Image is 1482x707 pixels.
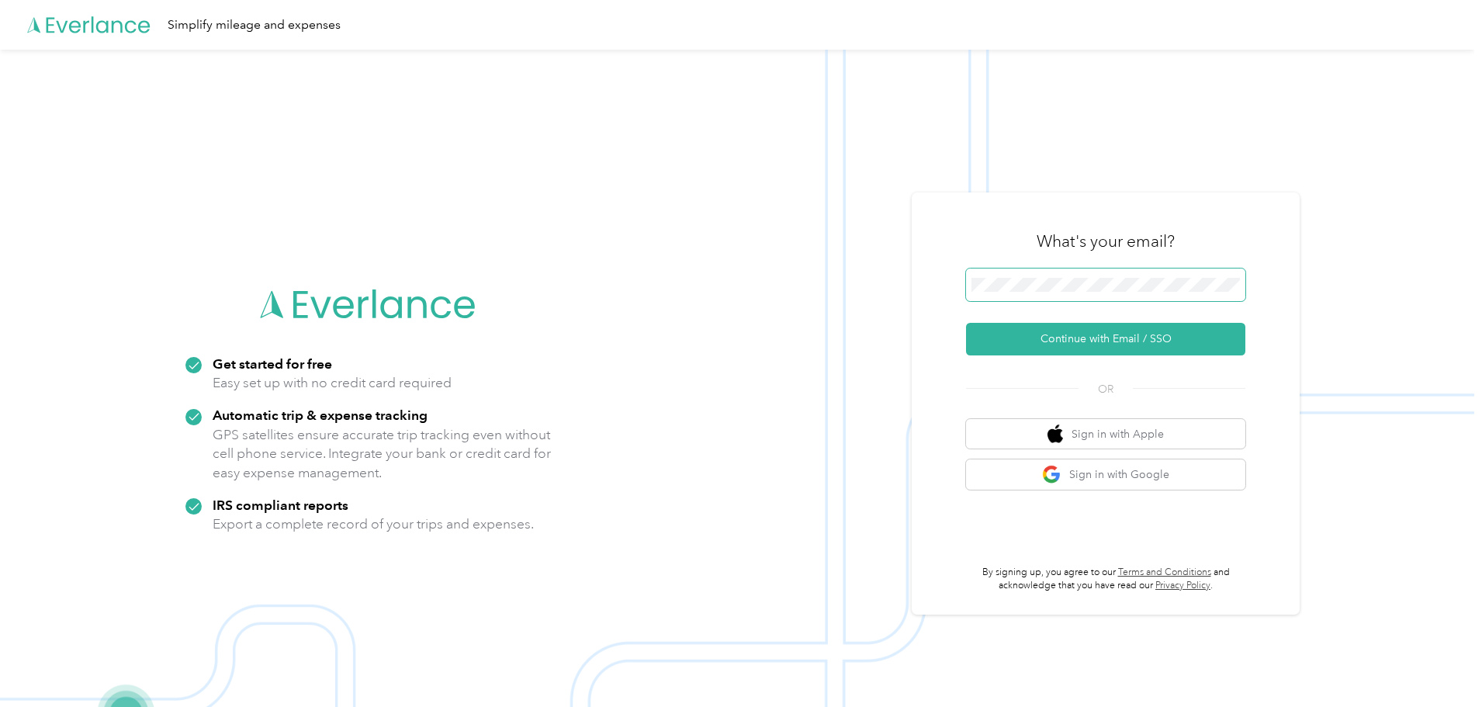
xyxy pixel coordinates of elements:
[213,355,332,372] strong: Get started for free
[213,497,348,513] strong: IRS compliant reports
[213,373,452,393] p: Easy set up with no credit card required
[1037,230,1175,252] h3: What's your email?
[966,459,1245,490] button: google logoSign in with Google
[1155,580,1210,591] a: Privacy Policy
[966,419,1245,449] button: apple logoSign in with Apple
[168,16,341,35] div: Simplify mileage and expenses
[966,566,1245,593] p: By signing up, you agree to our and acknowledge that you have read our .
[213,425,552,483] p: GPS satellites ensure accurate trip tracking even without cell phone service. Integrate your bank...
[1042,465,1061,484] img: google logo
[1079,381,1133,397] span: OR
[213,407,428,423] strong: Automatic trip & expense tracking
[213,515,534,534] p: Export a complete record of your trips and expenses.
[1118,567,1211,578] a: Terms and Conditions
[1047,425,1063,444] img: apple logo
[966,323,1245,355] button: Continue with Email / SSO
